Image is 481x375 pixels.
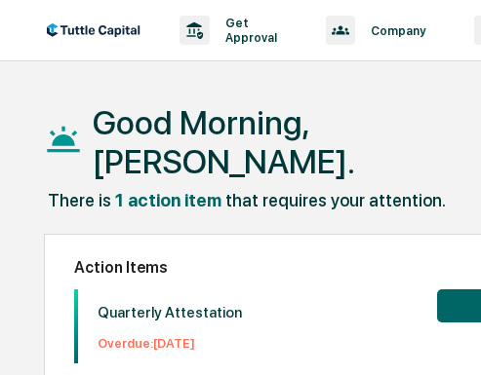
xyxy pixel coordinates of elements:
[225,190,446,210] div: that requires your attention.
[48,190,111,210] div: There is
[210,16,287,45] p: Get Approval
[115,190,221,210] div: 1 action item
[98,336,242,351] p: Overdue: [DATE]
[93,103,477,181] h1: Good Morning, [PERSON_NAME].
[47,23,140,37] img: logo
[98,304,242,321] p: Quarterly Attestation
[355,23,435,38] p: Company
